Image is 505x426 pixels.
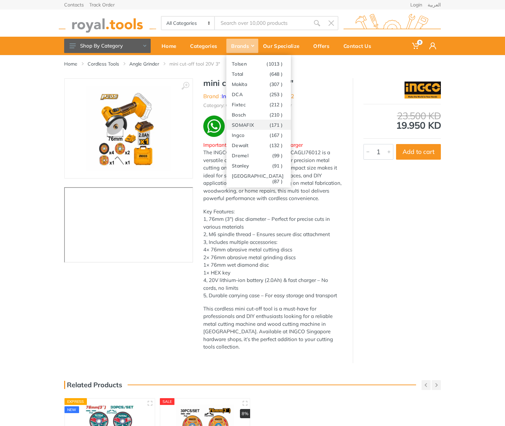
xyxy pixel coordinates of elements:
div: SALE [160,398,175,405]
button: Add to cart [396,144,441,160]
span: (210 ) [269,112,283,118]
div: 8% [240,409,250,419]
a: العربية [428,2,441,7]
span: (132 ) [269,143,283,148]
img: Ingco [405,82,441,99]
a: 0 [407,37,425,55]
a: Stanley(91 ) [226,160,291,171]
a: Fixtec(212 ) [226,99,291,109]
a: Contact Us [339,37,380,55]
span: 0 [417,40,423,45]
a: Ingco(167 ) [226,130,291,140]
a: Dremel(99 ) [226,150,291,160]
span: (253 ) [269,92,283,97]
img: royal.tools Logo [59,14,156,33]
span: (648 ) [269,71,283,77]
span: (1013 ) [266,61,283,67]
a: [GEOGRAPHIC_DATA](87 ) [226,171,291,181]
div: Contact Us [339,39,380,53]
img: ma.webp [226,114,249,138]
a: Makita(307 ) [226,79,291,89]
a: Angle Grinder [129,60,159,67]
span: Important Notes: 1 battery 2.0ah + charger [203,142,303,148]
img: royal.tools Logo [343,14,441,33]
div: new [64,406,79,413]
a: Categories [185,37,226,55]
div: 23.500 KD [363,111,441,121]
a: Offers [308,37,339,55]
img: wa.webp [203,116,225,137]
div: Express [64,398,87,405]
select: Category [162,17,215,30]
a: SOMAFIX(171 ) [226,120,291,130]
span: (99 ) [272,153,283,158]
li: Category: Cordless Tools - Angle Grinder [203,102,292,109]
a: Cordless Tools [88,60,119,67]
a: Login [410,2,422,7]
div: Our Specialize [258,39,308,53]
div: Categories [185,39,226,53]
img: Royal Tools - mini cut-off tool 20V 3 [86,86,171,171]
a: Our Specialize [258,37,308,55]
a: Track Order [89,2,115,7]
button: Shop By Category [64,39,151,53]
div: Offers [308,39,339,53]
a: DCA(253 ) [226,89,291,99]
h3: Related Products [64,381,122,389]
a: Tolsen(1013 ) [226,58,291,69]
div: 19.950 KD [363,111,441,130]
div: Home [157,39,185,53]
span: (307 ) [269,82,283,87]
h1: mini cut-off tool 20V 3" [203,78,342,88]
a: Contacts [64,2,84,7]
input: Site search [215,16,310,30]
div: Brands [226,39,258,53]
span: (167 ) [269,132,283,138]
a: Dewalt(132 ) [226,140,291,150]
a: Ingco [222,93,235,100]
a: Bosch(210 ) [226,109,291,120]
span: (87 ) [272,179,283,184]
p: Key Features: 1, 76mm (3") disc diameter – Perfect for precise cuts in various materials 2, M6 sp... [203,208,342,300]
span: (91 ) [272,163,283,168]
li: mini cut-off tool 20V 3" [169,60,230,67]
p: The INGCO cordless mini cut-off tool CAGLI76012 is a versatile cutting machine designed for preci... [203,149,342,202]
a: Home [157,37,185,55]
li: Brand : [203,92,235,100]
nav: breadcrumb [64,60,441,67]
a: Home [64,60,77,67]
a: Total(648 ) [226,69,291,79]
span: (212 ) [269,102,283,107]
p: This cordless mini cut-off tool is a must-have for professionals and DIY enthusiasts looking for ... [203,305,342,351]
span: (171 ) [269,122,283,128]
